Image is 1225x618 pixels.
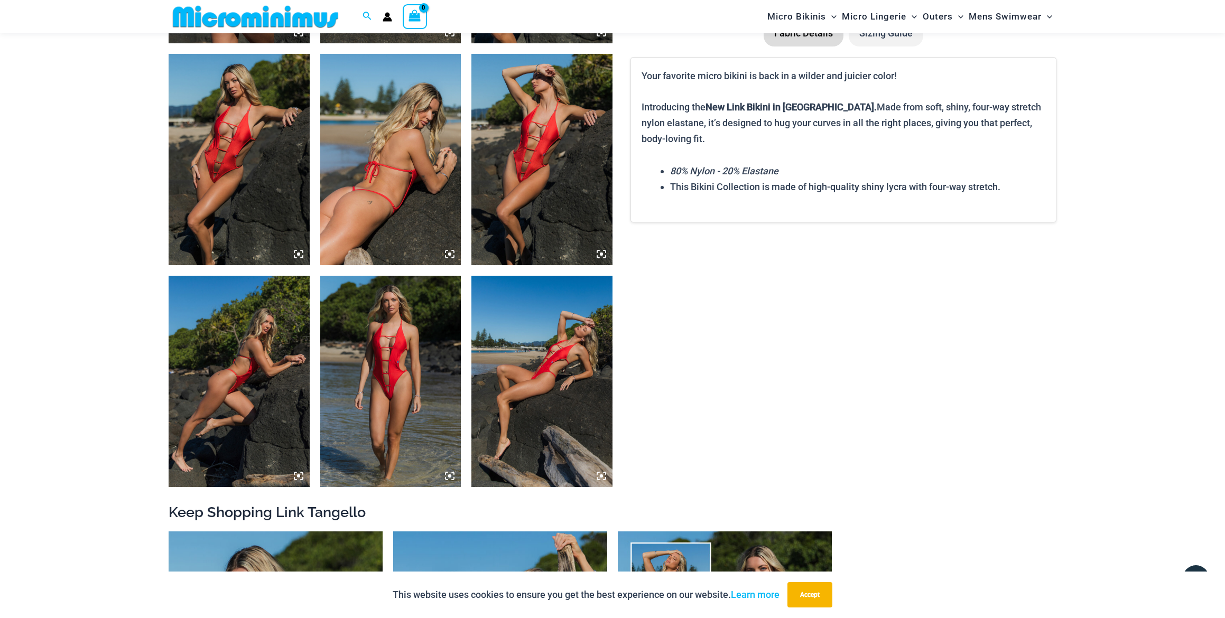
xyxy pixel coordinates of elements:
li: Fabric Details [764,20,843,46]
span: Menu Toggle [826,3,837,30]
img: Link Tangello 8650 One Piece Monokini [169,276,310,487]
a: OutersMenu ToggleMenu Toggle [920,3,966,30]
nav: Site Navigation [763,2,1056,32]
button: Accept [787,582,832,607]
span: Mens Swimwear [969,3,1042,30]
span: Menu Toggle [906,3,917,30]
a: Mens SwimwearMenu ToggleMenu Toggle [966,3,1055,30]
span: Menu Toggle [1042,3,1052,30]
img: Link Tangello 8650 One Piece Monokini [471,54,612,265]
h2: Keep Shopping Link Tangello [169,503,1056,521]
a: View Shopping Cart, empty [403,4,427,29]
img: MM SHOP LOGO FLAT [169,5,342,29]
span: Micro Lingerie [842,3,906,30]
img: Link Tangello 8650 One Piece Monokini [471,276,612,487]
img: Link Tangello 8650 One Piece Monokini [169,54,310,265]
p: This website uses cookies to ensure you get the best experience on our website. [393,587,779,603]
img: Link Tangello 8650 One Piece Monokini [320,54,461,265]
em: 80% Nylon - 20% Elastane [670,165,778,176]
p: Your favorite micro bikini is back in a wilder and juicier color! Introducing the Made from soft,... [642,68,1045,147]
li: Sizing Guide [849,20,923,46]
a: Search icon link [363,10,372,23]
a: Learn more [731,589,779,600]
a: Micro LingerieMenu ToggleMenu Toggle [839,3,920,30]
a: Account icon link [383,12,392,22]
b: New Link Bikini in [GEOGRAPHIC_DATA]. [706,101,877,113]
span: Menu Toggle [953,3,963,30]
span: Outers [923,3,953,30]
span: Micro Bikinis [767,3,826,30]
li: This Bikini Collection is made of high-quality shiny lycra with four-way stretch. [670,179,1045,195]
a: Micro BikinisMenu ToggleMenu Toggle [765,3,839,30]
img: Link Tangello 8650 One Piece Monokini [320,276,461,487]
